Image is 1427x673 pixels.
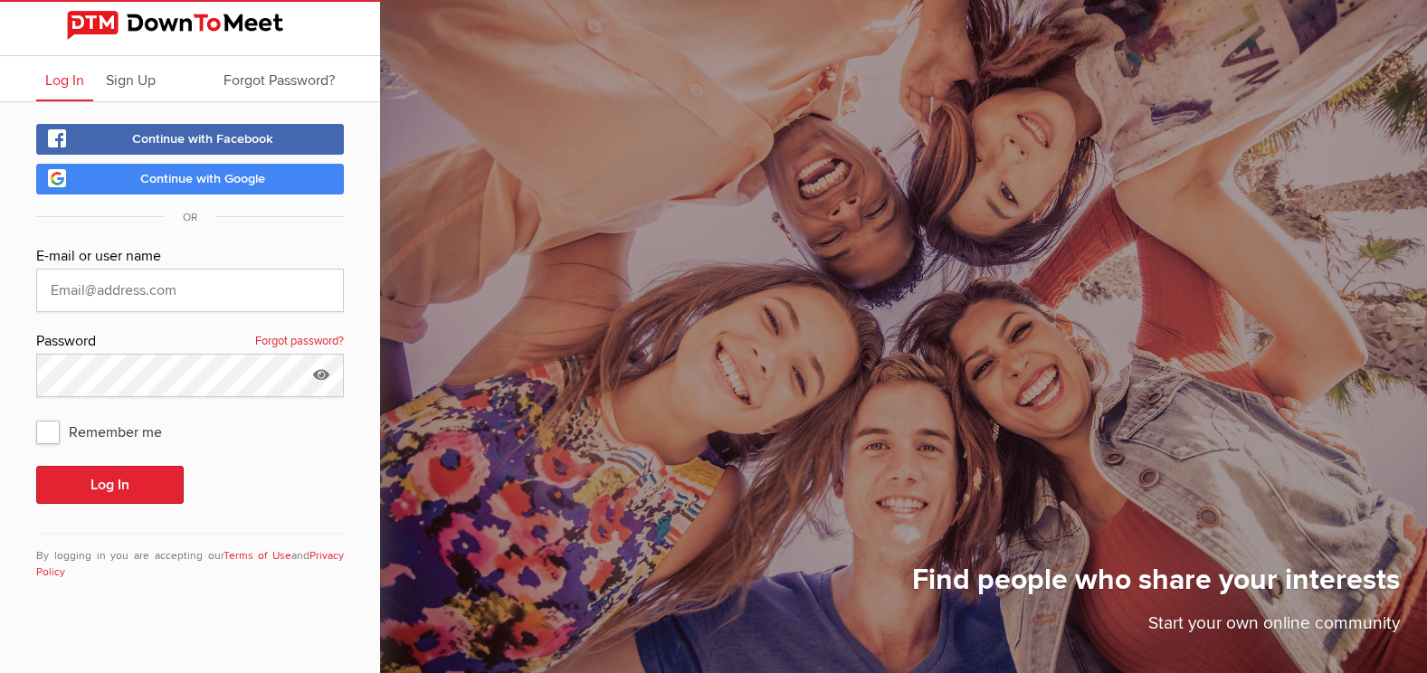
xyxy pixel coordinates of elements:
div: By logging in you are accepting our and [36,533,344,581]
a: Terms of Use [224,549,292,563]
span: Remember me [36,415,180,448]
button: Log In [36,466,184,504]
input: Email@address.com [36,269,344,312]
span: Sign Up [106,71,156,90]
span: Continue with Facebook [132,131,273,147]
a: Log In [36,56,93,101]
div: E-mail or user name [36,245,344,269]
div: Password [36,330,344,354]
span: Log In [45,71,84,90]
a: Forgot Password? [214,56,344,101]
img: DownToMeet [67,11,313,40]
p: Start your own online community [912,611,1400,646]
span: Forgot Password? [224,71,335,90]
h1: Find people who share your interests [912,562,1400,611]
a: Sign Up [97,56,165,101]
a: Continue with Facebook [36,124,344,155]
a: Continue with Google [36,164,344,194]
span: Continue with Google [140,171,265,186]
span: OR [165,211,215,224]
a: Forgot password? [255,330,344,354]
